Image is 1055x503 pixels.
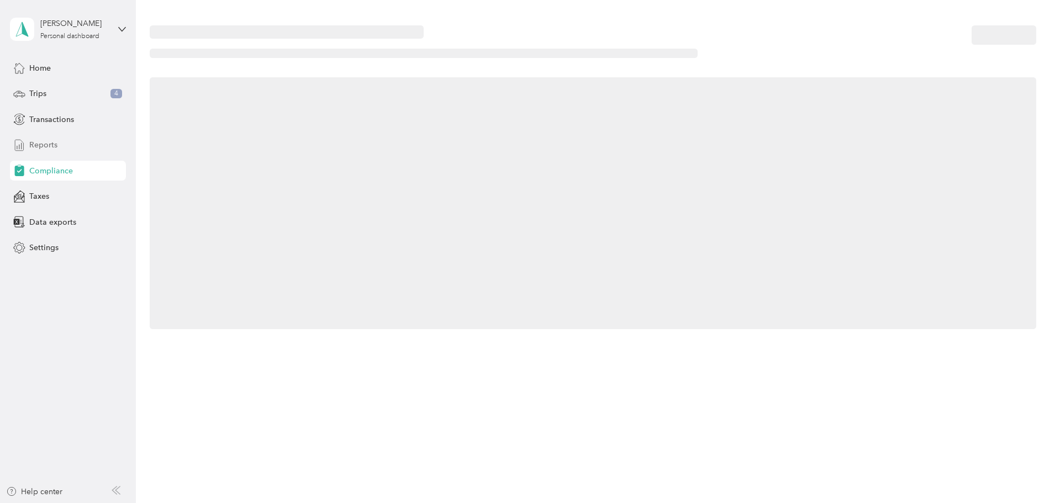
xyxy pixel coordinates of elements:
span: 4 [110,89,122,99]
span: Settings [29,242,59,253]
button: Help center [6,486,62,497]
iframe: Everlance-gr Chat Button Frame [993,441,1055,503]
span: Home [29,62,51,74]
div: Personal dashboard [40,33,99,40]
span: Transactions [29,114,74,125]
span: Compliance [29,165,73,177]
span: Reports [29,139,57,151]
div: [PERSON_NAME] [40,18,109,29]
span: Taxes [29,190,49,202]
span: Trips [29,88,46,99]
span: Data exports [29,216,76,228]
